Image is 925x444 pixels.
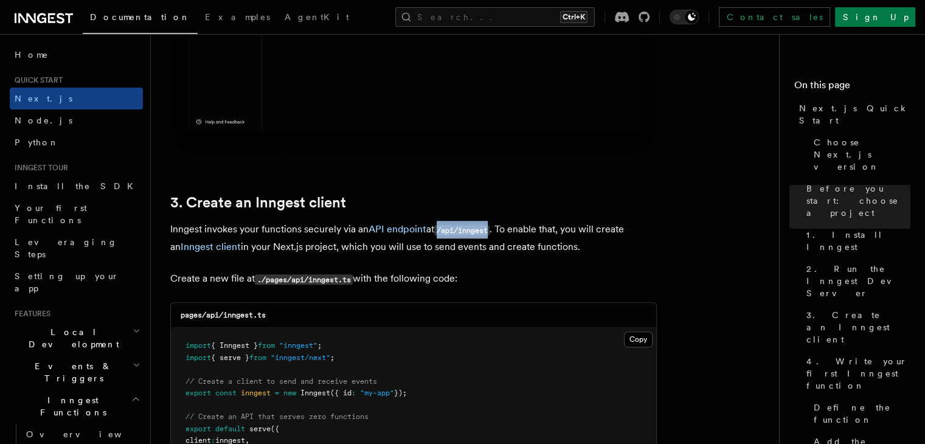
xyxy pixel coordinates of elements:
[185,389,211,397] span: export
[198,4,277,33] a: Examples
[624,331,653,347] button: Copy
[360,389,394,397] span: "my-app"
[10,109,143,131] a: Node.js
[10,265,143,299] a: Setting up your app
[799,102,910,127] span: Next.js Quick Start
[794,78,910,97] h4: On this page
[241,389,271,397] span: inngest
[806,182,910,219] span: Before you start: choose a project
[15,203,87,225] span: Your first Functions
[835,7,915,27] a: Sign Up
[802,350,910,397] a: 4. Write your first Inngest function
[15,49,49,61] span: Home
[10,389,143,423] button: Inngest Functions
[271,425,279,433] span: ({
[185,412,369,421] span: // Create an API that serves zero functions
[170,194,346,211] a: 3. Create an Inngest client
[26,429,151,439] span: Overview
[806,263,910,299] span: 2. Run the Inngest Dev Server
[395,7,595,27] button: Search...Ctrl+K
[215,425,245,433] span: default
[15,181,140,191] span: Install the SDK
[10,175,143,197] a: Install the SDK
[806,309,910,345] span: 3. Create an Inngest client
[317,341,322,350] span: ;
[802,178,910,224] a: Before you start: choose a project
[10,394,131,418] span: Inngest Functions
[15,94,72,103] span: Next.js
[802,258,910,304] a: 2. Run the Inngest Dev Server
[279,341,317,350] span: "inngest"
[185,377,377,386] span: // Create a client to send and receive events
[215,389,237,397] span: const
[258,341,275,350] span: from
[352,389,356,397] span: :
[806,229,910,253] span: 1. Install Inngest
[394,389,407,397] span: });
[285,12,349,22] span: AgentKit
[670,10,699,24] button: Toggle dark mode
[10,131,143,153] a: Python
[802,304,910,350] a: 3. Create an Inngest client
[185,353,211,362] span: import
[10,321,143,355] button: Local Development
[10,44,143,66] a: Home
[10,197,143,231] a: Your first Functions
[277,4,356,33] a: AgentKit
[10,75,63,85] span: Quick start
[275,389,279,397] span: =
[809,131,910,178] a: Choose Next.js version
[10,360,133,384] span: Events & Triggers
[814,136,910,173] span: Choose Next.js version
[181,311,266,319] code: pages/api/inngest.ts
[185,341,211,350] span: import
[719,7,830,27] a: Contact sales
[814,401,910,426] span: Define the function
[434,225,490,235] code: /api/inngest
[211,341,258,350] span: { Inngest }
[369,223,426,235] a: API endpoint
[255,274,353,285] code: ./pages/api/inngest.ts
[10,88,143,109] a: Next.js
[794,97,910,131] a: Next.js Quick Start
[15,271,119,293] span: Setting up your app
[300,389,330,397] span: Inngest
[205,12,270,22] span: Examples
[181,241,241,252] a: Inngest client
[249,425,271,433] span: serve
[15,137,59,147] span: Python
[271,353,330,362] span: "inngest/next"
[806,355,910,392] span: 4. Write your first Inngest function
[560,11,587,23] kbd: Ctrl+K
[10,231,143,265] a: Leveraging Steps
[170,221,657,255] p: Inngest invokes your functions securely via an at . To enable that, you will create an in your Ne...
[10,309,50,319] span: Features
[10,163,68,173] span: Inngest tour
[83,4,198,34] a: Documentation
[185,425,211,433] span: export
[15,237,117,259] span: Leveraging Steps
[90,12,190,22] span: Documentation
[283,389,296,397] span: new
[809,397,910,431] a: Define the function
[10,355,143,389] button: Events & Triggers
[211,353,249,362] span: { serve }
[10,326,133,350] span: Local Development
[170,270,657,288] p: Create a new file at with the following code:
[15,116,72,125] span: Node.js
[330,389,352,397] span: ({ id
[802,224,910,258] a: 1. Install Inngest
[249,353,266,362] span: from
[330,353,334,362] span: ;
